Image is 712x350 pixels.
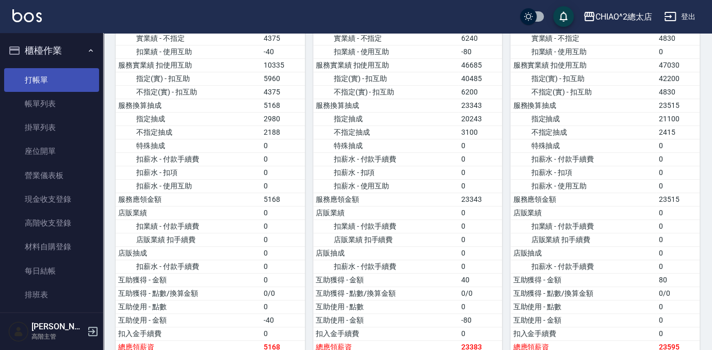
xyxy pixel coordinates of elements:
td: 互助獲得 - 金額 [510,273,656,287]
td: 不指定(實) - 扣互助 [313,85,459,99]
td: 扣薪水 - 付款手續費 [510,152,656,166]
button: save [553,6,574,27]
td: 特殊抽成 [313,139,459,152]
td: 0/0 [459,287,502,300]
td: 扣薪水 - 付款手續費 [116,152,261,166]
td: 店販業績 [510,206,656,219]
td: 不指定抽成 [116,125,261,139]
td: 0 [656,45,700,58]
td: 扣入金手續費 [510,327,656,340]
td: 指定(實) - 扣互助 [116,72,261,85]
a: 掛單列表 [4,116,99,139]
h5: [PERSON_NAME] [31,322,84,332]
td: 互助使用 - 點數 [510,300,656,313]
div: CHIAO^2總太店 [595,10,652,23]
td: 2415 [656,125,700,139]
td: 扣薪水 - 使用互助 [510,179,656,193]
td: 0 [261,246,304,260]
td: 0 [261,273,304,287]
td: 0 [261,327,304,340]
td: 0 [656,152,700,166]
td: 互助使用 - 點數 [313,300,459,313]
td: 不指定(實) - 扣互助 [510,85,656,99]
a: 座位開單 [4,139,99,163]
td: 0 [459,260,502,273]
a: 現場電腦打卡 [4,307,99,330]
td: 扣薪水 - 付款手續費 [313,260,459,273]
td: -40 [261,45,304,58]
td: 扣薪水 - 使用互助 [313,179,459,193]
td: 0 [261,139,304,152]
td: 0 [656,233,700,246]
td: 23343 [459,193,502,206]
td: 23343 [459,99,502,112]
td: 0 [656,139,700,152]
td: 互助獲得 - 點數/換算金額 [313,287,459,300]
td: 扣業績 - 付款手續費 [510,219,656,233]
td: 實業績 - 不指定 [313,31,459,45]
td: 4830 [656,31,700,45]
td: 扣薪水 - 付款手續費 [313,152,459,166]
td: 0 [656,300,700,313]
td: 0 [656,313,700,327]
td: 互助使用 - 金額 [116,313,261,327]
td: 0 [656,166,700,179]
td: 3100 [459,125,502,139]
img: Logo [12,9,42,22]
td: 5960 [261,72,304,85]
td: 0 [656,246,700,260]
td: 服務應領金額 [116,193,261,206]
td: 服務實業績 扣使用互助 [313,58,459,72]
td: 0 [656,179,700,193]
td: 40485 [459,72,502,85]
td: 0 [261,166,304,179]
td: 0 [656,206,700,219]
td: 不指定抽成 [510,125,656,139]
td: 0/0 [656,287,700,300]
td: 0 [261,233,304,246]
button: 登出 [660,7,700,26]
td: 服務實業績 扣使用互助 [510,58,656,72]
td: 指定(實) - 扣互助 [313,72,459,85]
td: 扣業績 - 使用互助 [116,45,261,58]
td: -80 [459,45,502,58]
td: 扣薪水 - 扣項 [510,166,656,179]
td: 0 [459,246,502,260]
td: 店販抽成 [116,246,261,260]
td: 特殊抽成 [116,139,261,152]
td: 特殊抽成 [510,139,656,152]
p: 高階主管 [31,332,84,341]
td: 服務應領金額 [510,193,656,206]
td: 6240 [459,31,502,45]
td: 互助獲得 - 金額 [313,273,459,287]
td: 店販業績 [313,206,459,219]
td: 23515 [656,99,700,112]
td: 指定(實) - 扣互助 [510,72,656,85]
td: 扣薪水 - 扣項 [116,166,261,179]
td: 實業績 - 不指定 [116,31,261,45]
td: 0 [261,300,304,313]
td: 21100 [656,112,700,125]
td: 2188 [261,125,304,139]
td: 服務換算抽成 [510,99,656,112]
td: 互助獲得 - 點數/換算金額 [116,287,261,300]
td: 0 [459,300,502,313]
a: 高階收支登錄 [4,211,99,235]
td: 2980 [261,112,304,125]
a: 排班表 [4,283,99,307]
td: 0/0 [261,287,304,300]
td: 互助獲得 - 點數/換算金額 [510,287,656,300]
td: 0 [459,139,502,152]
td: 0 [261,179,304,193]
img: Person [8,321,29,342]
td: 0 [261,219,304,233]
td: 4830 [656,85,700,99]
td: 服務實業績 扣使用互助 [116,58,261,72]
td: 店販抽成 [510,246,656,260]
td: 不指定(實) - 扣互助 [116,85,261,99]
td: 互助使用 - 金額 [313,313,459,327]
td: -40 [261,313,304,327]
td: 5168 [261,99,304,112]
td: 47030 [656,58,700,72]
td: 扣薪水 - 使用互助 [116,179,261,193]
